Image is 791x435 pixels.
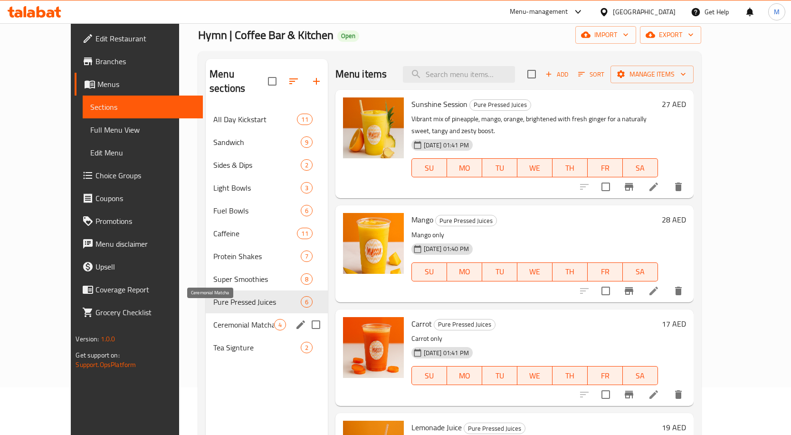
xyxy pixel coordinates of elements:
[213,251,300,262] div: Protein Shakes
[83,141,203,164] a: Edit Menu
[213,136,300,148] div: Sandwich
[403,66,515,83] input: search
[90,124,195,135] span: Full Menu View
[275,320,286,329] span: 4
[213,273,300,285] span: Super Smoothies
[97,78,195,90] span: Menus
[662,213,686,226] h6: 28 AED
[434,319,496,330] div: Pure Pressed Juices
[411,262,447,281] button: SU
[297,115,312,124] span: 11
[420,348,473,358] span: [DATE] 01:41 PM
[206,313,328,336] div: Ceremonial Matcha4edit
[583,29,629,41] span: import
[451,369,478,383] span: MO
[301,182,313,193] div: items
[416,161,443,175] span: SU
[411,333,658,345] p: Carrot only
[411,97,467,111] span: Sunshine Session
[596,385,616,405] span: Select to update
[648,389,659,400] a: Edit menu item
[447,262,482,281] button: MO
[486,161,514,175] span: TU
[411,213,433,227] span: Mango
[343,97,404,158] img: Sunshine Session
[301,275,312,284] span: 8
[75,278,203,301] a: Coverage Report
[544,69,570,80] span: Add
[95,33,195,44] span: Edit Restaurant
[648,285,659,297] a: Edit menu item
[213,296,300,308] div: Pure Pressed Juices
[95,170,195,181] span: Choice Groups
[434,319,495,330] span: Pure Pressed Juices
[301,184,312,193] span: 3
[610,66,694,83] button: Manage items
[95,238,195,250] span: Menu disclaimer
[596,177,616,197] span: Select to update
[517,262,553,281] button: WE
[337,32,359,40] span: Open
[482,366,517,385] button: TU
[301,136,313,148] div: items
[206,108,328,131] div: All Day Kickstart11
[75,50,203,73] a: Branches
[648,181,659,193] a: Edit menu item
[301,298,312,307] span: 6
[623,262,658,281] button: SA
[213,182,300,193] span: Light Bowls
[420,141,473,150] span: [DATE] 01:41 PM
[618,175,640,198] button: Branch-specific-item
[206,131,328,154] div: Sandwich9
[416,265,443,279] span: SU
[553,262,588,281] button: TH
[301,251,313,262] div: items
[343,317,404,378] img: Carrot
[553,158,588,177] button: TH
[301,343,312,352] span: 2
[95,284,195,295] span: Coverage Report
[662,97,686,111] h6: 27 AED
[464,423,525,434] div: Pure Pressed Juices
[435,215,497,226] div: Pure Pressed Juices
[206,290,328,313] div: Pure Pressed Juices6
[451,265,478,279] span: MO
[213,159,300,171] span: Sides & Dips
[95,193,195,204] span: Coupons
[470,99,531,110] span: Pure Pressed Juices
[213,114,297,125] div: All Day Kickstart
[75,27,203,50] a: Edit Restaurant
[83,118,203,141] a: Full Menu View
[76,333,99,345] span: Version:
[210,67,268,96] h2: Menu sections
[337,30,359,42] div: Open
[591,161,619,175] span: FR
[553,366,588,385] button: TH
[662,317,686,330] h6: 17 AED
[213,342,300,353] span: Tea Signture
[213,228,297,239] div: Caffeine
[274,319,286,330] div: items
[517,366,553,385] button: WE
[420,244,473,253] span: [DATE] 01:40 PM
[416,369,443,383] span: SU
[556,265,584,279] span: TH
[305,70,328,93] button: Add section
[627,369,654,383] span: SA
[282,70,305,93] span: Sort sections
[301,342,313,353] div: items
[75,255,203,278] a: Upsell
[297,228,312,239] div: items
[95,215,195,227] span: Promotions
[542,67,572,82] button: Add
[522,64,542,84] span: Select section
[411,317,432,331] span: Carrot
[335,67,387,81] h2: Menu items
[517,158,553,177] button: WE
[623,158,658,177] button: SA
[411,158,447,177] button: SU
[213,319,274,330] span: Ceremonial Matcha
